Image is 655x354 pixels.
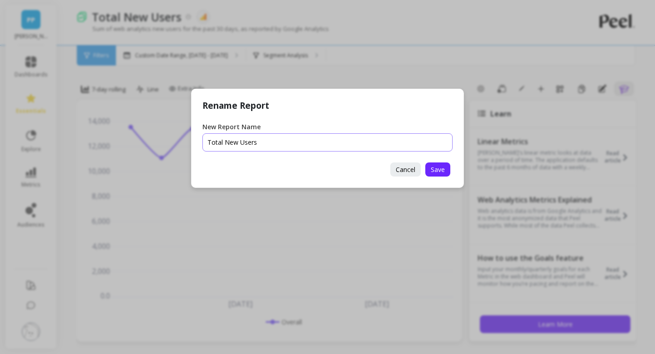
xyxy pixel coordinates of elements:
[431,165,445,174] span: Save
[390,162,421,177] button: Cancel
[202,133,453,152] input: Untitled Report
[202,122,261,131] label: New Report Name
[202,100,269,111] p: Rename Report
[425,162,450,177] button: Save
[396,165,415,174] span: Cancel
